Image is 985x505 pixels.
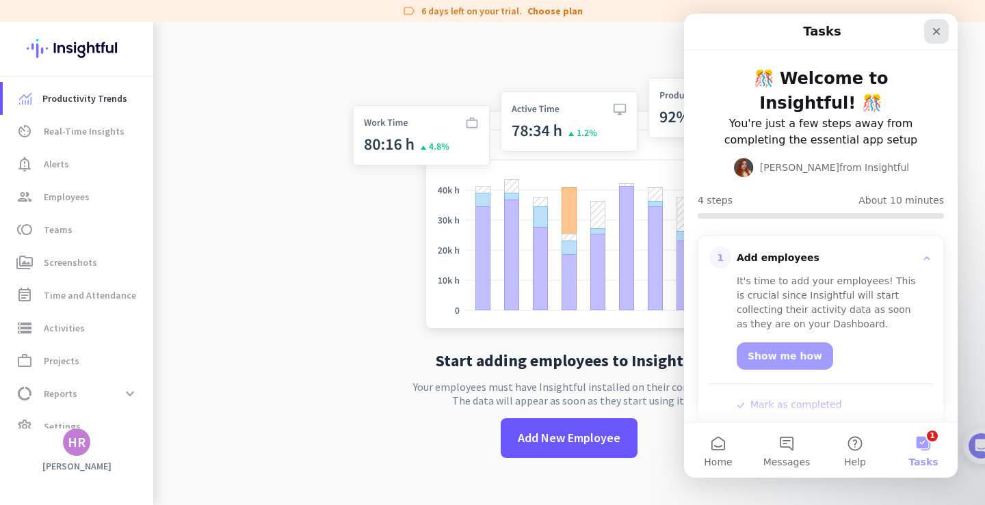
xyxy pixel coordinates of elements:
a: groupEmployees [3,180,153,213]
a: work_outlineProjects [3,344,153,377]
i: notification_important [16,156,33,172]
iframe: Intercom live chat [684,14,958,478]
span: Add New Employee [518,429,620,447]
i: group [16,189,33,205]
i: perm_media [16,254,33,271]
i: event_note [16,287,33,303]
i: av_timer [16,123,33,139]
i: toll [16,221,33,238]
i: label [402,4,416,18]
span: Screenshots [44,254,97,271]
button: Add New Employee [501,418,638,458]
span: Real-Time Insights [44,123,124,139]
span: Time and Attendance [44,287,136,303]
i: work_outline [16,353,33,369]
h2: Start adding employees to Insightful [436,353,703,369]
a: menu-itemProductivity Trends [3,82,153,115]
span: Employees [44,189,90,205]
i: data_usage [16,385,33,402]
span: Settings [44,418,81,435]
a: tollTeams [3,213,153,246]
a: data_usageReportsexpand_more [3,377,153,410]
a: settingsSettings [3,410,153,443]
span: Alerts [44,156,69,172]
span: Teams [44,221,73,238]
span: Activities [44,320,85,336]
a: perm_mediaScreenshots [3,246,153,279]
button: expand_more [118,381,142,406]
i: storage [16,320,33,336]
span: Productivity Trends [42,90,127,107]
a: av_timerReal-Time Insights [3,115,153,148]
a: Choose plan [527,4,583,18]
i: settings [16,418,33,435]
img: Insightful logo [27,22,127,75]
p: Your employees must have Insightful installed on their computers. The data will appear as soon as... [413,380,725,407]
a: event_noteTime and Attendance [3,279,153,312]
div: HR [68,435,86,449]
a: storageActivities [3,312,153,344]
span: Projects [44,353,79,369]
span: Reports [44,385,77,402]
img: menu-item [19,92,31,105]
img: no-search-results [343,70,796,342]
a: notification_importantAlerts [3,148,153,180]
